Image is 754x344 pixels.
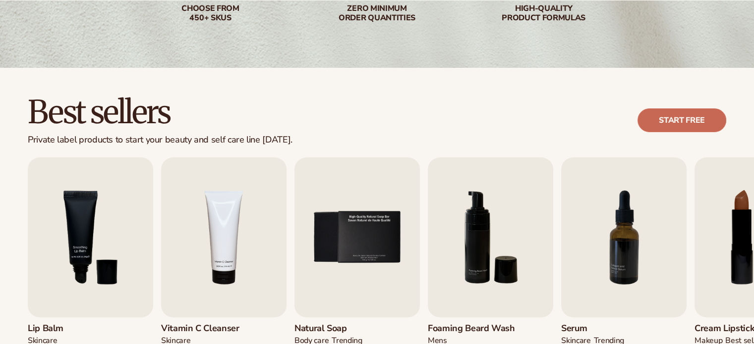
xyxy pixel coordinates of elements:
h3: Vitamin C Cleanser [161,323,239,334]
h3: Natural Soap [294,323,362,334]
h3: Foaming beard wash [428,323,515,334]
div: Private label products to start your beauty and self care line [DATE]. [28,135,292,146]
h2: Best sellers [28,96,292,129]
a: Start free [638,108,726,132]
div: High-quality product formulas [480,4,607,23]
div: Choose from 450+ Skus [147,4,274,23]
div: Zero minimum order quantities [314,4,441,23]
h3: Serum [561,323,624,334]
h3: Lip Balm [28,323,89,334]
